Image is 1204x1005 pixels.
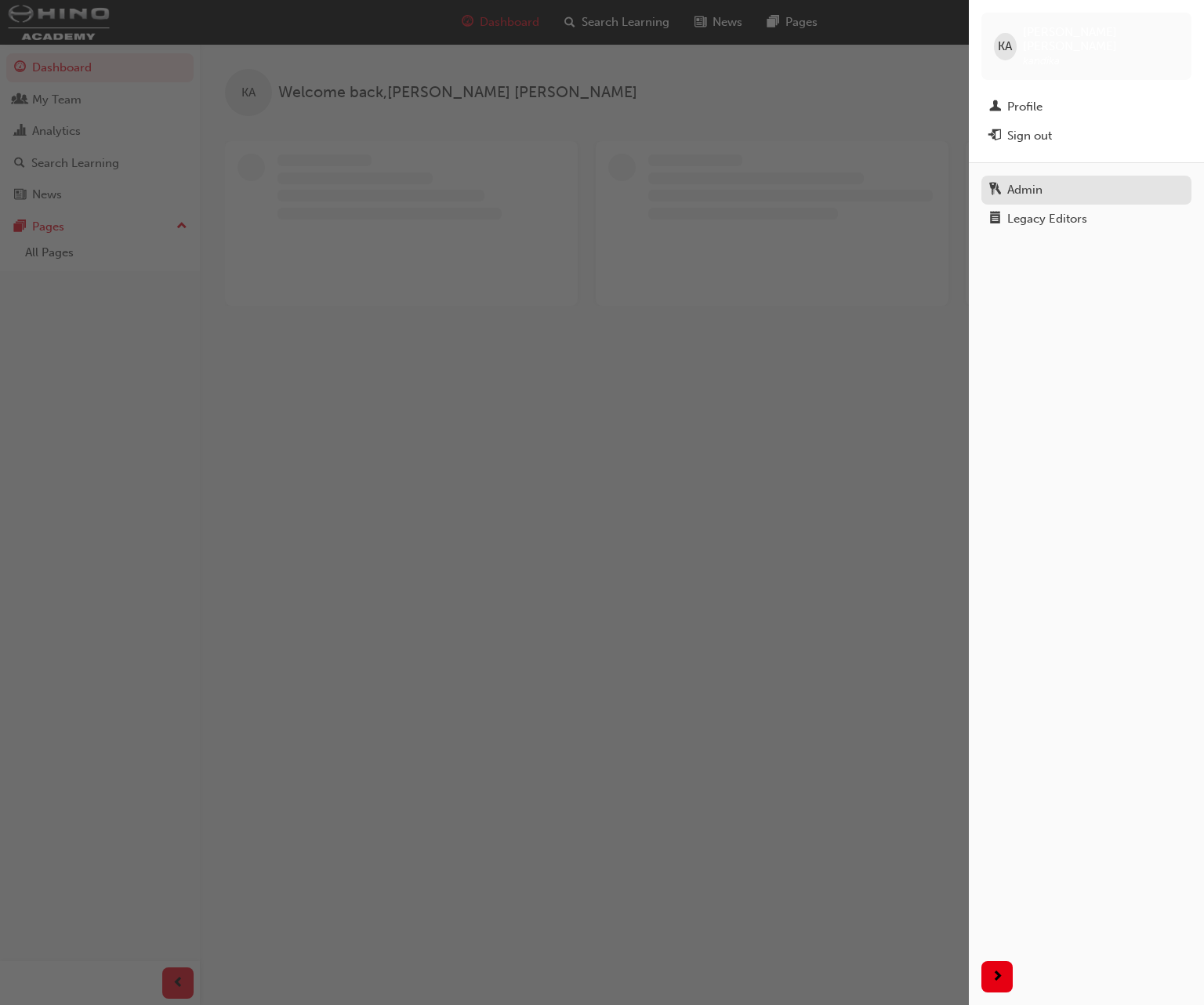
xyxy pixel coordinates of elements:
[981,122,1191,151] button: Sign out
[1007,210,1087,228] div: Legacy Editors
[981,205,1191,234] a: Legacy Editors
[1007,181,1043,199] div: Admin
[1023,54,1060,67] span: kandika
[992,967,1003,987] span: next-icon
[1007,98,1043,116] div: Profile
[989,129,1001,143] span: exit-icon
[1023,25,1179,53] span: [PERSON_NAME] [PERSON_NAME]
[981,176,1191,205] a: Admin
[989,100,1001,114] span: man-icon
[989,212,1001,227] span: notepad-icon
[1007,127,1052,145] div: Sign out
[989,183,1001,198] span: keys-icon
[981,93,1191,122] a: Profile
[998,38,1012,56] span: KA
